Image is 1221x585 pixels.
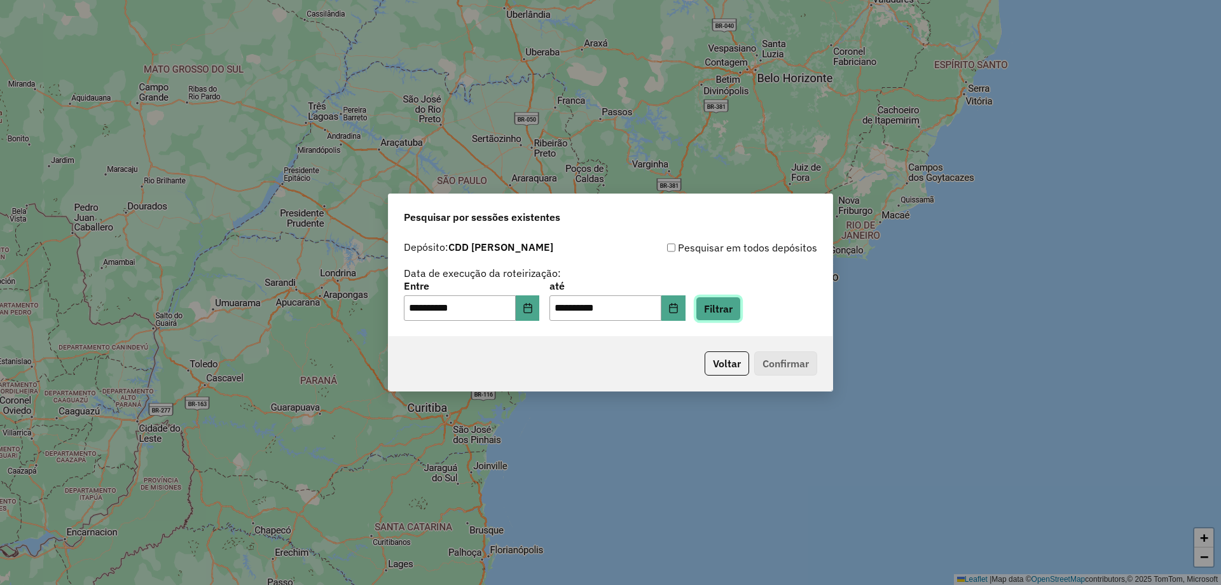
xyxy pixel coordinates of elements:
[404,265,561,281] label: Data de execução da roteirização:
[516,295,540,321] button: Choose Date
[661,295,686,321] button: Choose Date
[549,278,685,293] label: até
[448,241,553,253] strong: CDD [PERSON_NAME]
[404,278,539,293] label: Entre
[404,239,553,255] label: Depósito:
[610,240,817,255] div: Pesquisar em todos depósitos
[705,351,749,376] button: Voltar
[404,209,560,225] span: Pesquisar por sessões existentes
[696,297,741,321] button: Filtrar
